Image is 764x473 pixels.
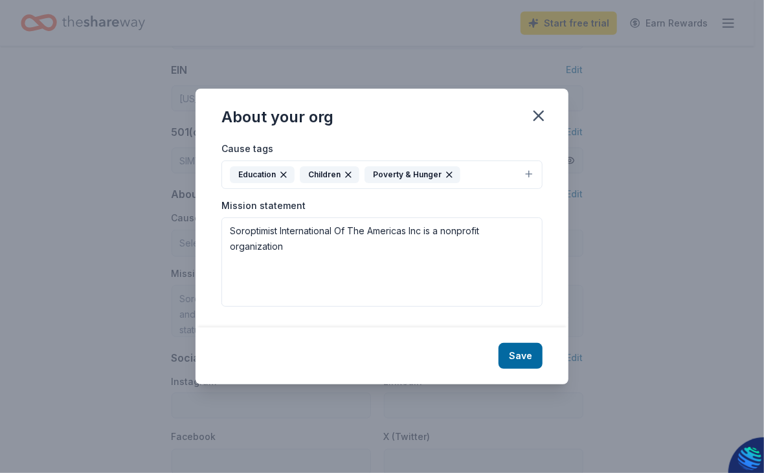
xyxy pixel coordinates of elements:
div: Children [300,166,359,183]
div: Poverty & Hunger [365,166,460,183]
div: Education [230,166,295,183]
label: Cause tags [221,142,273,155]
textarea: Soroptimist International Of The Americas Inc is a nonprofit organization [221,217,543,307]
div: About your org [221,107,333,127]
label: Mission statement [221,199,306,212]
button: EducationChildrenPoverty & Hunger [221,160,543,189]
button: Save [499,343,543,369]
